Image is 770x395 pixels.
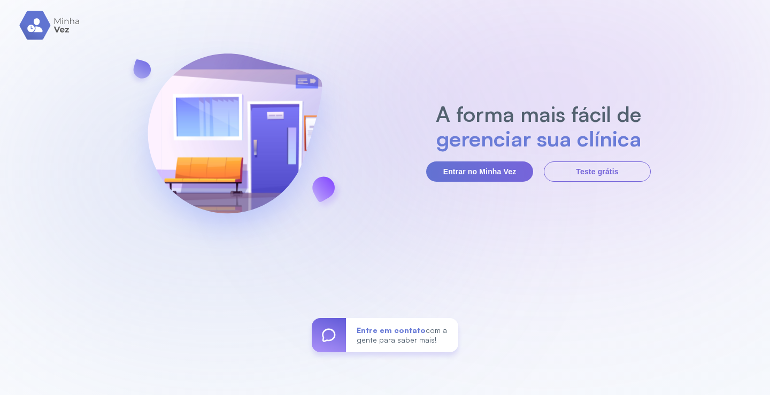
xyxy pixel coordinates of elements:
[312,318,458,352] a: Entre em contatocom a gente para saber mais!
[357,326,426,335] span: Entre em contato
[430,126,647,151] h2: gerenciar sua clínica
[430,102,647,126] h2: A forma mais fácil de
[426,161,533,182] button: Entrar no Minha Vez
[119,25,350,258] img: banner-login.svg
[544,161,651,182] button: Teste grátis
[346,318,458,352] div: com a gente para saber mais!
[19,11,81,40] img: logo.svg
